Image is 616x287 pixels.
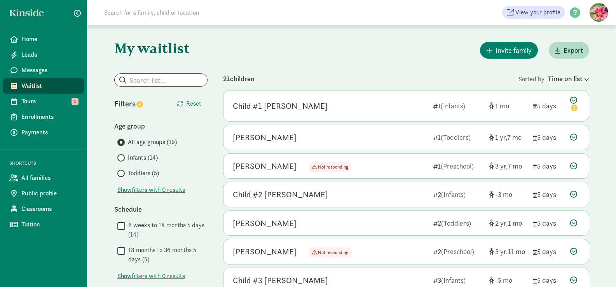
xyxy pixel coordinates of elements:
[495,162,508,170] span: 3
[3,31,84,47] a: Home
[117,185,185,195] span: Show filters with 0 results
[128,153,158,162] span: Infants (14)
[21,35,78,44] span: Home
[233,131,297,144] div: Huck Atwell
[233,160,297,172] div: Jonathan Anshutz jr
[495,190,512,199] span: -3
[233,188,328,201] div: Child #2 Hart
[21,112,78,122] span: Enrollments
[533,246,564,257] div: 5 days
[507,133,522,142] span: 7
[533,189,564,200] div: 5 days
[518,73,589,84] div: Sorted by
[495,247,508,256] span: 3
[318,249,348,256] span: Not responding
[3,109,84,125] a: Enrollments
[515,8,560,17] span: View your profile
[114,40,208,56] h1: My waitlist
[489,132,527,143] div: [object Object]
[441,133,471,142] span: (Toddlers)
[99,5,318,20] input: Search for a family, child or location
[3,201,84,217] a: Classrooms
[433,161,483,171] div: 1
[21,66,78,75] span: Messages
[480,42,538,59] button: Invite family
[441,247,474,256] span: (Preschool)
[114,121,208,131] div: Age group
[496,45,532,56] span: Invite family
[233,100,328,112] div: Child #1 Jacob
[549,42,589,59] button: Export
[3,186,84,201] a: Public profile
[533,275,564,285] div: 5 days
[441,101,465,110] span: (Infants)
[441,276,466,285] span: (Infants)
[533,161,564,171] div: 5 days
[577,250,616,287] iframe: Chat Widget
[21,81,78,90] span: Waitlist
[489,189,527,200] div: [object Object]
[117,185,185,195] button: Showfilters with 0 results
[564,45,583,56] span: Export
[433,218,483,228] div: 2
[489,246,527,257] div: [object Object]
[309,247,351,257] span: Not responding
[3,63,84,78] a: Messages
[508,162,522,170] span: 7
[489,161,527,171] div: [object Object]
[533,218,564,228] div: 5 days
[318,164,348,170] span: Not responding
[3,94,84,109] a: Tours 1
[495,133,507,142] span: 1
[508,247,525,256] span: 11
[489,218,527,228] div: [object Object]
[433,101,483,111] div: 1
[21,50,78,59] span: Leads
[433,132,483,143] div: 1
[3,78,84,94] a: Waitlist
[128,169,159,178] span: Toddlers (5)
[117,271,185,281] button: Showfilters with 0 results
[223,73,518,84] div: 21 children
[3,47,84,63] a: Leads
[21,173,78,183] span: All families
[309,162,351,172] span: Not responding
[125,245,208,264] label: 18 months to 36 months 5 days (5)
[533,101,564,111] div: 5 days
[233,217,297,230] div: Lucy Dowell
[441,190,466,199] span: (Infants)
[489,101,527,111] div: [object Object]
[114,98,161,110] div: Filters
[548,73,589,84] div: Time on list
[508,219,522,228] span: 1
[21,220,78,229] span: Tuition
[441,162,474,170] span: (Preschool)
[3,125,84,140] a: Payments
[125,221,208,239] label: 6 weeks to 18 months 5 days (14)
[21,204,78,214] span: Classrooms
[433,189,483,200] div: 2
[502,6,565,19] a: View your profile
[21,128,78,137] span: Payments
[186,99,201,108] span: Reset
[21,189,78,198] span: Public profile
[3,170,84,186] a: All families
[433,246,483,257] div: 2
[72,98,79,105] span: 1
[115,74,207,86] input: Search list...
[495,276,512,285] span: -5
[171,96,208,111] button: Reset
[495,101,509,110] span: 1
[128,137,177,147] span: All age groups (19)
[3,217,84,232] a: Tuition
[114,204,208,214] div: Schedule
[489,275,527,285] div: [object Object]
[441,219,471,228] span: (Toddlers)
[233,274,328,287] div: Child #3 Baker
[21,97,78,106] span: Tours
[495,219,508,228] span: 2
[533,132,564,143] div: 5 days
[233,245,297,258] div: Nevaeh Morgan
[433,275,483,285] div: 3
